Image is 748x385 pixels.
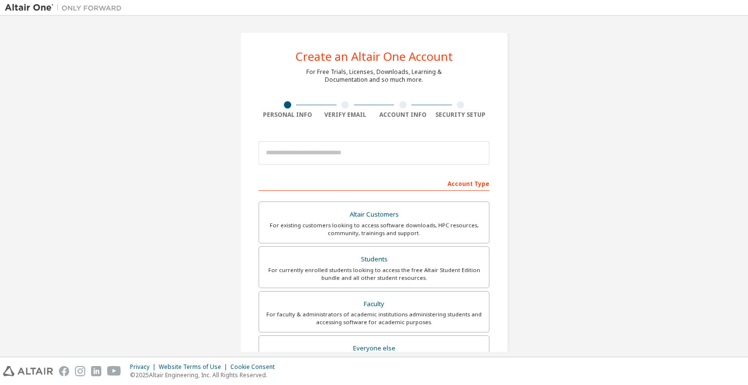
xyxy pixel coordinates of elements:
div: Personal Info [259,111,317,119]
div: Create an Altair One Account [296,51,453,62]
img: Altair One [5,3,127,13]
div: Verify Email [317,111,374,119]
div: Everyone else [265,342,483,355]
div: Altair Customers [265,208,483,221]
div: Account Info [374,111,432,119]
div: Students [265,253,483,266]
div: Account Type [259,175,489,191]
img: altair_logo.svg [3,366,53,376]
img: linkedin.svg [91,366,101,376]
img: facebook.svg [59,366,69,376]
div: For Free Trials, Licenses, Downloads, Learning & Documentation and so much more. [306,68,442,84]
div: For currently enrolled students looking to access the free Altair Student Edition bundle and all ... [265,266,483,282]
div: For existing customers looking to access software downloads, HPC resources, community, trainings ... [265,221,483,237]
img: instagram.svg [75,366,85,376]
img: youtube.svg [107,366,121,376]
p: © 2025 Altair Engineering, Inc. All Rights Reserved. [130,371,280,379]
div: Website Terms of Use [159,363,230,371]
div: Privacy [130,363,159,371]
div: Faculty [265,297,483,311]
div: Security Setup [432,111,490,119]
div: Cookie Consent [230,363,280,371]
div: For faculty & administrators of academic institutions administering students and accessing softwa... [265,311,483,326]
